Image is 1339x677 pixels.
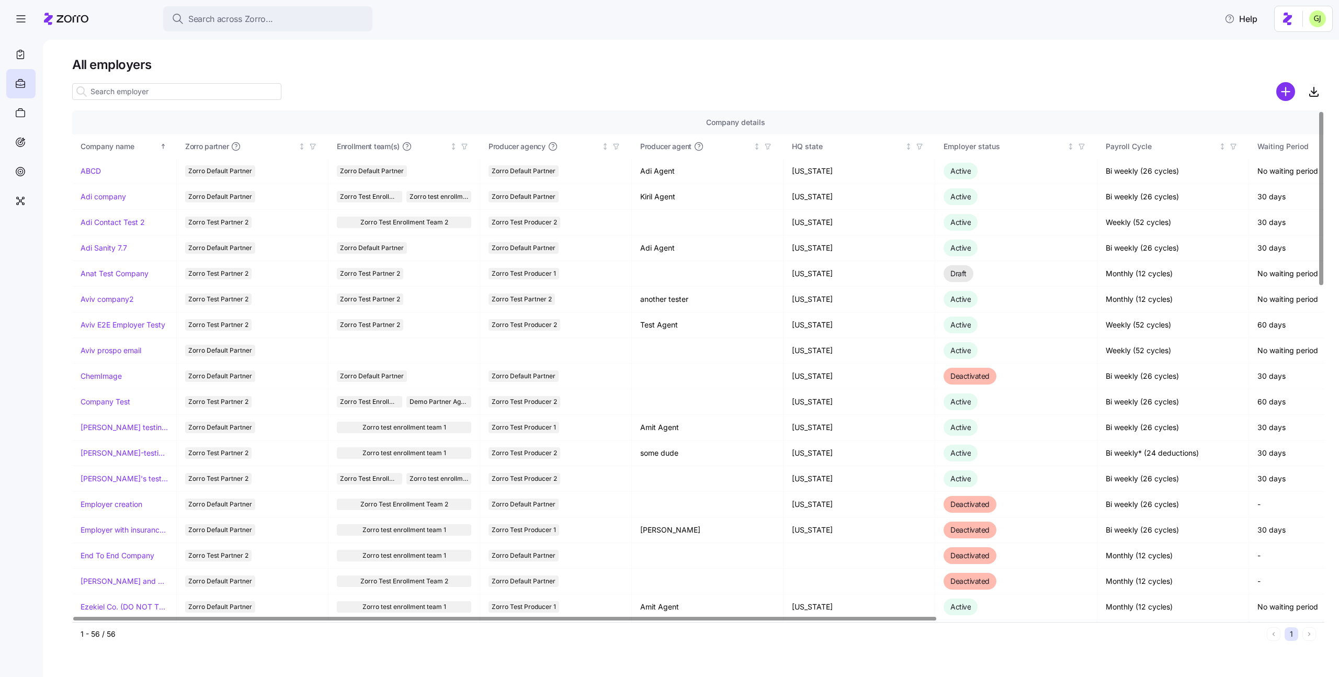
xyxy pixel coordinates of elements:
span: Zorro Test Producer 2 [492,396,557,408]
div: Sorted ascending [160,143,167,150]
td: [PERSON_NAME] [632,517,784,543]
a: Aviv prospo email [81,345,141,356]
span: Zorro Default Partner [340,165,404,177]
span: Zorro Test Enrollment Team 2 [360,217,448,228]
span: Active [950,448,971,457]
button: Previous page [1267,627,1280,641]
span: Zorro Test Producer 2 [492,447,557,459]
span: Deactivated [950,525,990,534]
span: Zorro Test Partner 2 [188,319,248,331]
span: Zorro Default Partner [492,165,555,177]
td: [US_STATE] [784,210,935,235]
span: Zorro test enrollment team 1 [410,473,469,484]
td: Amit Agent [632,415,784,441]
span: Active [950,346,971,355]
th: HQ stateNot sorted [784,134,935,159]
span: Zorro Test Partner 2 [188,268,248,279]
td: [US_STATE] [784,364,935,389]
span: Zorro Test Enrollment Team 2 [340,473,399,484]
td: [US_STATE] [784,312,935,338]
a: Adi Sanity 7.7 [81,243,127,253]
span: Zorro test enrollment team 1 [362,524,446,536]
td: Bi weekly (26 cycles) [1097,517,1249,543]
span: Zorro test enrollment team 1 [362,601,446,613]
span: Zorro Default Partner [188,601,252,613]
span: Help [1224,13,1257,25]
span: Zorro Default Partner [492,242,555,254]
td: Monthly (12 cycles) [1097,543,1249,569]
td: Test Agent [632,312,784,338]
td: Amit Agent [632,594,784,620]
span: Zorro Test Producer 2 [492,473,557,484]
a: [PERSON_NAME] and ChemImage [81,576,168,586]
button: Search across Zorro... [163,6,372,31]
td: Bi weekly (26 cycles) [1097,235,1249,261]
img: b91c5c9db8bb9f3387758c2d7cf845d3 [1309,10,1326,27]
td: Bi weekly (26 cycles) [1097,159,1249,184]
td: Weekly (52 cycles) [1097,312,1249,338]
span: Zorro Default Partner [188,345,252,356]
div: Employer status [944,141,1065,152]
span: Zorro Test Enrollment Team 2 [360,499,448,510]
td: [US_STATE] [784,159,935,184]
a: ABCD [81,166,101,176]
a: ChemImage [81,371,122,381]
span: Zorro Test Enrollment Team 2 [360,576,448,587]
div: 1 - 56 / 56 [81,629,1263,639]
th: Payroll CycleNot sorted [1097,134,1249,159]
div: HQ state [792,141,903,152]
td: [US_STATE] [784,261,935,287]
td: [US_STATE] [784,287,935,312]
td: [US_STATE] [784,594,935,620]
span: Zorro test enrollment team 1 [410,191,469,202]
a: [PERSON_NAME]-testing-payroll [81,448,168,458]
a: [PERSON_NAME]'s test account [81,473,168,484]
td: [US_STATE] [784,415,935,441]
button: Next page [1302,627,1316,641]
td: [US_STATE] [784,466,935,492]
a: Ezekiel Co. (DO NOT TOUCH) [81,602,168,612]
a: Adi Contact Test 2 [81,217,145,228]
span: Zorro Test Partner 2 [492,294,552,305]
a: End To End Company [81,550,154,561]
div: Not sorted [298,143,305,150]
span: Zorro Test Partner 2 [188,294,248,305]
span: Zorro partner [185,141,229,152]
span: Demo Partner Agency [410,396,469,408]
span: Zorro Test Producer 2 [492,319,557,331]
a: [PERSON_NAME] testing recording [81,422,168,433]
td: [US_STATE] [784,338,935,364]
th: Employer statusNot sorted [935,134,1097,159]
td: Monthly (12 cycles) [1097,594,1249,620]
span: Producer agency [489,141,546,152]
span: Active [950,192,971,201]
span: Zorro Test Producer 2 [492,217,557,228]
td: [US_STATE] [784,517,935,543]
span: Zorro Default Partner [188,422,252,433]
td: [US_STATE] [784,235,935,261]
span: Zorro Default Partner [492,370,555,382]
td: Bi weekly (26 cycles) [1097,364,1249,389]
td: Monthly (12 cycles) [1097,261,1249,287]
span: Deactivated [950,371,990,380]
span: Zorro Test Producer 1 [492,524,556,536]
span: Active [950,397,971,406]
a: Anat Test Company [81,268,149,279]
td: Kiril Agent [632,184,784,210]
td: Monthly (12 cycles) [1097,287,1249,312]
td: Adi Agent [632,159,784,184]
div: Payroll Cycle [1106,141,1217,152]
div: Not sorted [753,143,761,150]
td: Bi weekly (26 cycles) [1097,415,1249,441]
th: Producer agentNot sorted [632,134,784,159]
a: Aviv E2E Employer Testy [81,320,165,330]
span: Zorro Default Partner [340,242,404,254]
h1: All employers [72,57,1324,73]
span: Zorro Default Partner [188,165,252,177]
a: Aviv company2 [81,294,134,304]
span: Zorro Test Producer 1 [492,268,556,279]
span: Active [950,243,971,252]
span: Active [950,218,971,227]
span: Zorro Test Enrollment Team 2 [340,191,399,202]
span: Zorro Default Partner [188,242,252,254]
